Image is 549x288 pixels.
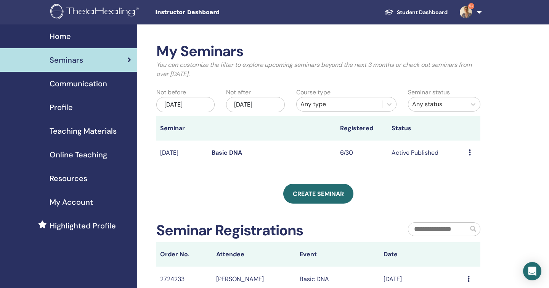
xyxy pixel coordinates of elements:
span: Teaching Materials [50,125,117,137]
span: Profile [50,102,73,113]
th: Event [296,242,380,267]
a: Basic DNA [212,149,242,157]
span: Online Teaching [50,149,107,160]
div: [DATE] [156,97,215,112]
p: You can customize the filter to explore upcoming seminars beyond the next 3 months or check out s... [156,60,480,79]
label: Not after [226,88,251,97]
span: Create seminar [293,190,344,198]
th: Registered [336,116,388,141]
td: [DATE] [156,141,208,165]
a: Create seminar [283,184,353,204]
h2: My Seminars [156,43,480,60]
th: Date [380,242,464,267]
span: Home [50,31,71,42]
div: Any status [412,100,462,109]
span: 9+ [468,3,474,9]
td: Active Published [388,141,465,165]
span: Instructor Dashboard [155,8,270,16]
span: Resources [50,173,87,184]
span: Highlighted Profile [50,220,116,231]
h2: Seminar Registrations [156,222,303,239]
th: Seminar [156,116,208,141]
td: 6/30 [336,141,388,165]
label: Seminar status [408,88,450,97]
th: Status [388,116,465,141]
img: logo.png [50,4,141,21]
label: Course type [296,88,331,97]
div: [DATE] [226,97,284,112]
span: My Account [50,196,93,208]
div: Any type [300,100,378,109]
img: graduation-cap-white.svg [385,9,394,15]
th: Order No. [156,242,212,267]
span: Seminars [50,54,83,66]
th: Attendee [212,242,296,267]
label: Not before [156,88,186,97]
a: Student Dashboard [379,5,454,19]
div: Open Intercom Messenger [523,262,541,280]
img: default.jpg [460,6,472,18]
span: Communication [50,78,107,89]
